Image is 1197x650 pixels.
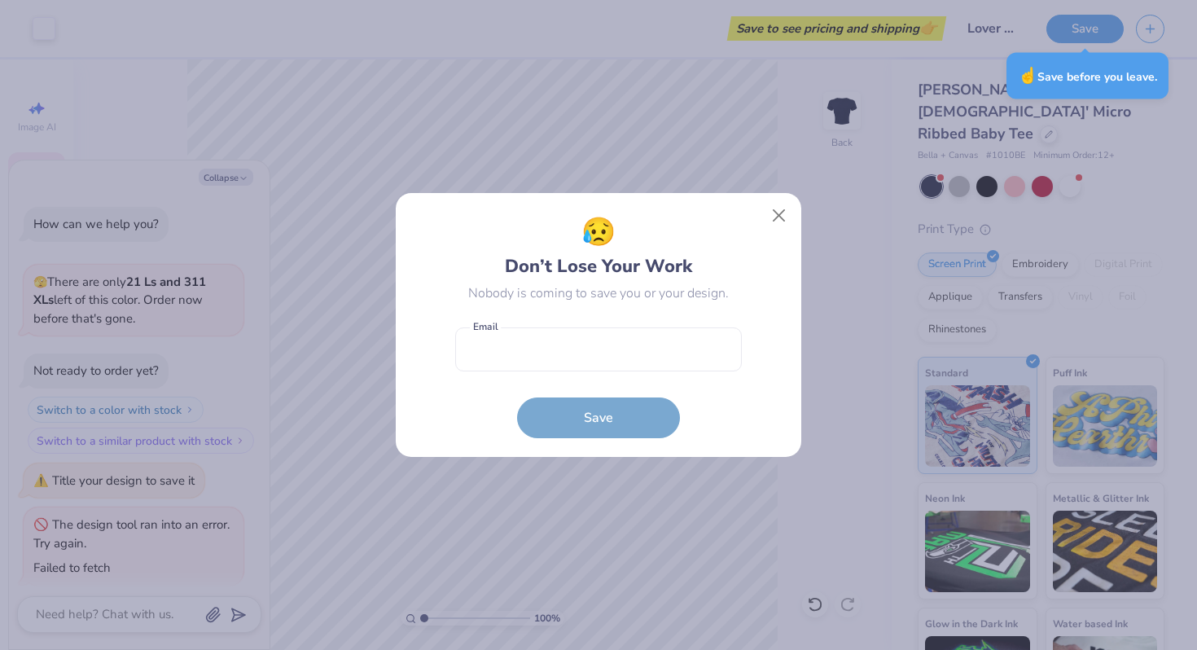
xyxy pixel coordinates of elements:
[468,283,729,303] div: Nobody is coming to save you or your design.
[505,212,692,280] div: Don’t Lose Your Work
[581,212,616,253] span: 😥
[764,200,795,231] button: Close
[1006,53,1168,99] div: Save before you leave.
[1018,65,1037,86] span: ☝️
